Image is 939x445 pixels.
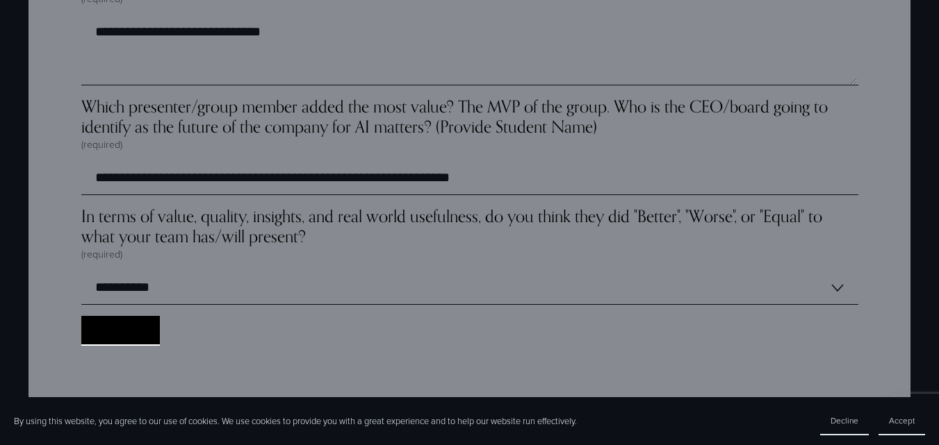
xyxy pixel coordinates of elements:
button: Decline [820,407,869,435]
span: (required) [81,137,122,151]
span: Accept [889,414,915,426]
span: Decline [831,414,858,426]
span: (required) [81,246,122,260]
p: By using this website, you agree to our use of cookies. We use cookies to provide you with a grea... [14,415,577,428]
button: Collect Dot [81,316,160,346]
button: Accept [879,407,925,435]
select: In terms of value, quality, insights, and real world usefulness, do you think they did "Better", ... [81,271,858,305]
span: In terms of value, quality, insights, and real world usefulness, do you think they did "Better", ... [81,206,858,246]
span: Which presenter/group member added the most value? The MVP of the group. Who is the CEO/board goi... [81,96,858,137]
